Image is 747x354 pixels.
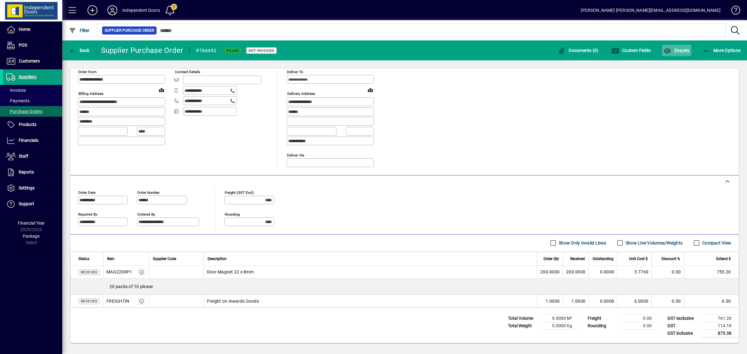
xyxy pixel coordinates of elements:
[153,255,176,262] span: Supplier Code
[702,329,739,337] td: 875.38
[622,322,659,329] td: 0.00
[71,278,739,295] div: 20 packs of 10 please
[18,221,45,226] span: Financial Year
[23,234,40,239] span: Package
[101,45,183,55] div: Supplier Purchase Order
[505,322,542,329] td: Total Weight
[287,70,303,74] mat-label: Deliver To
[19,170,34,175] span: Reports
[3,22,62,37] a: Home
[622,314,659,322] td: 0.00
[542,314,580,322] td: 0.0000 M³
[684,295,739,307] td: 6.00
[702,322,739,329] td: 114.18
[563,295,589,307] td: 1.0000
[3,133,62,148] a: Financials
[107,255,115,262] span: Item
[67,45,91,56] button: Back
[78,190,96,194] mat-label: Order date
[3,95,62,106] a: Payments
[81,300,97,303] span: Received
[19,58,40,63] span: Customers
[617,266,651,278] td: 3.7760
[19,201,34,206] span: Support
[702,314,739,322] td: 761.20
[629,255,648,262] span: Unit Cost $
[557,240,606,246] label: Show Only Invalid Lines
[137,190,160,194] mat-label: Order number
[537,266,563,278] td: 200.0000
[157,85,167,95] a: View on map
[542,322,580,329] td: 0.0000 Kg
[3,180,62,196] a: Settings
[207,298,259,304] span: Freight on Inwards Goods
[3,196,62,212] a: Support
[208,255,227,262] span: Description
[612,48,651,53] span: Custom Fields
[106,269,132,275] div: MAG2208P1
[207,269,254,275] span: Door Magnet 22 x 8mm
[3,149,62,164] a: Staff
[69,28,90,33] span: Filter
[557,45,600,56] button: Documents (0)
[6,98,30,103] span: Payments
[287,153,304,157] mat-label: Deliver via
[727,1,739,21] a: Knowledge Base
[651,295,684,307] td: 0.00
[19,138,38,143] span: Financials
[624,240,683,246] label: Show Line Volumes/Weights
[78,70,96,74] mat-label: Order from
[81,271,97,274] span: Received
[593,255,613,262] span: Outstanding
[585,322,622,329] td: Rounding
[543,255,559,262] span: Order Qty
[67,25,91,36] button: Filter
[19,154,28,159] span: Staff
[651,266,684,278] td: 0.00
[62,45,96,56] app-page-header-button: Back
[558,48,599,53] span: Documents (0)
[3,106,62,117] a: Purchase Orders
[82,5,102,16] button: Add
[701,240,731,246] label: Compact View
[662,45,691,56] button: Enquiry
[6,109,42,114] span: Purchase Orders
[664,322,702,329] td: GST
[19,27,30,32] span: Home
[664,48,689,53] span: Enquiry
[589,295,617,307] td: 0.0000
[563,266,589,278] td: 200.0000
[6,88,26,93] span: Invoices
[227,49,239,53] span: Filled
[684,266,739,278] td: 755.20
[106,298,129,304] div: FREIGHTIN
[78,212,97,216] mat-label: Required by
[3,85,62,95] a: Invoices
[249,49,274,53] span: Not Invoiced
[701,45,742,56] button: More Options
[225,190,254,194] mat-label: Freight (GST excl)
[585,314,622,322] td: Freight
[661,255,680,262] span: Discount %
[589,266,617,278] td: 0.0000
[19,43,27,48] span: POS
[570,255,585,262] span: Received
[537,295,563,307] td: 1.0000
[122,5,160,15] div: Independent Doors
[703,48,741,53] span: More Options
[3,165,62,180] a: Reports
[617,295,651,307] td: 6.0000
[581,5,721,15] div: [PERSON_NAME] [PERSON_NAME][EMAIL_ADDRESS][DOMAIN_NAME]
[69,48,90,53] span: Back
[19,122,36,127] span: Products
[365,85,375,95] a: View on map
[610,45,652,56] button: Custom Fields
[3,38,62,53] a: POS
[505,314,542,322] td: Total Volume
[19,185,35,190] span: Settings
[3,54,62,69] a: Customers
[225,212,240,216] mat-label: Rounding
[196,46,216,56] div: #784492
[105,27,154,34] span: Supplier Purchase Order
[3,117,62,133] a: Products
